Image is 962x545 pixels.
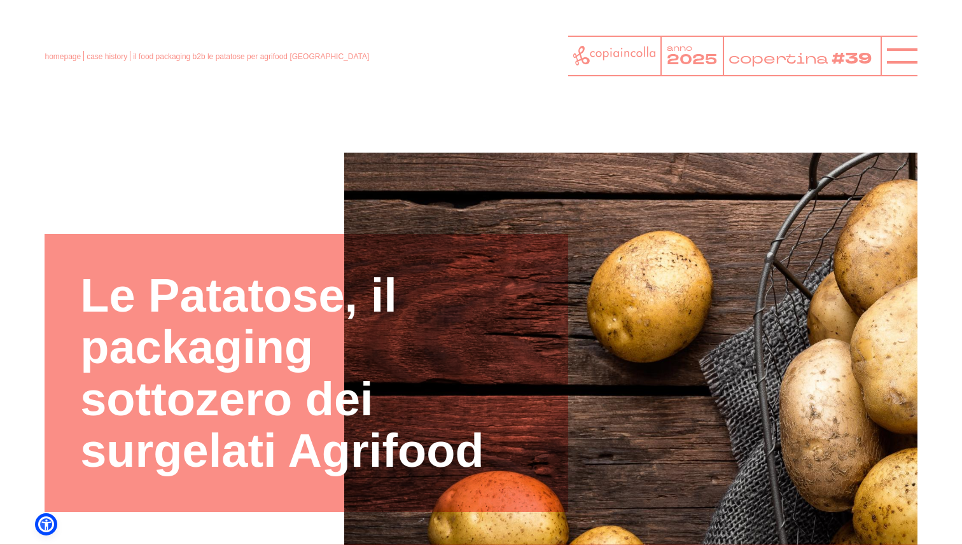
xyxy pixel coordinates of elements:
[133,52,369,61] span: il food packaging b2b le patatose per agrifood [GEOGRAPHIC_DATA]
[87,52,127,61] a: case history
[38,516,54,532] a: Open Accessibility Menu
[667,50,717,69] tspan: 2025
[728,48,830,68] tspan: copertina
[833,48,875,70] tspan: #39
[667,43,692,54] tspan: anno
[80,270,533,477] h1: Le Patatose, il packaging sottozero dei surgelati Agrifood
[45,52,81,61] a: homepage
